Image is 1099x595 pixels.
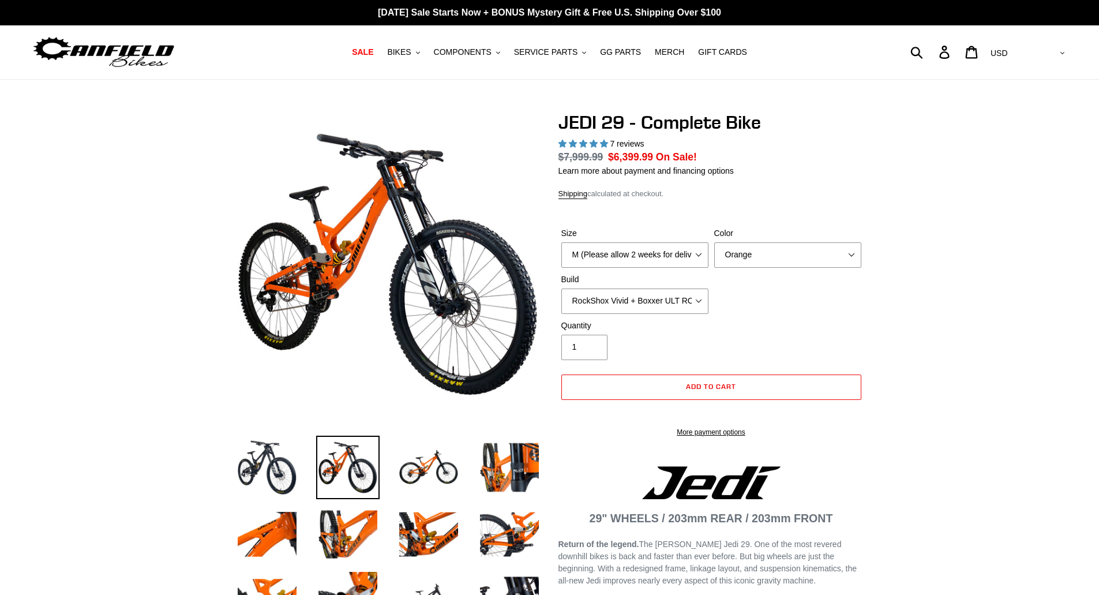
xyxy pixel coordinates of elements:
[561,227,708,240] label: Size
[397,436,460,499] img: Load image into Gallery viewer, JEDI 29 - Complete Bike
[558,151,603,163] s: $7,999.99
[558,166,734,175] a: Learn more about payment and financing options
[610,139,644,148] span: 7 reviews
[558,540,639,549] strong: Return of the legend.
[917,39,946,65] input: Search
[316,503,380,566] img: Load image into Gallery viewer, JEDI 29 - Complete Bike
[698,47,747,57] span: GIFT CARDS
[649,44,690,60] a: MERCH
[352,47,373,57] span: SALE
[561,427,861,437] a: More payment options
[387,47,411,57] span: BIKES
[692,44,753,60] a: GIFT CARDS
[514,47,577,57] span: SERVICE PARTS
[655,47,684,57] span: MERCH
[600,47,641,57] span: GG PARTS
[714,227,861,240] label: Color
[235,436,299,499] img: Load image into Gallery viewer, JEDI 29 - Complete Bike
[381,44,425,60] button: BIKES
[235,503,299,566] img: Load image into Gallery viewer, JEDI 29 - Complete Bike
[397,503,460,566] img: Load image into Gallery viewer, JEDI 29 - Complete Bike
[316,436,380,499] img: Load image into Gallery viewer, JEDI 29 - Complete Bike
[558,188,864,200] div: calculated at checkout.
[594,44,647,60] a: GG PARTS
[346,44,379,60] a: SALE
[558,538,864,587] p: The [PERSON_NAME] Jedi 29. One of the most revered downhill bikes is back and faster than ever be...
[558,139,610,148] span: 5.00 stars
[558,111,864,133] h1: JEDI 29 - Complete Bike
[478,503,541,566] img: Load image into Gallery viewer, JEDI 29 - Complete Bike
[608,151,653,163] span: $6,399.99
[32,34,176,70] img: Canfield Bikes
[508,44,592,60] button: SERVICE PARTS
[478,436,541,499] img: Load image into Gallery viewer, JEDI 29 - Complete Bike
[656,149,697,164] span: On Sale!
[686,382,736,391] span: Add to cart
[428,44,506,60] button: COMPONENTS
[434,47,492,57] span: COMPONENTS
[561,274,708,286] label: Build
[642,466,781,499] img: Jedi Logo
[561,375,861,400] button: Add to cart
[558,189,588,199] a: Shipping
[590,512,833,525] strong: 29" WHEELS / 203mm REAR / 203mm FRONT
[561,320,708,332] label: Quantity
